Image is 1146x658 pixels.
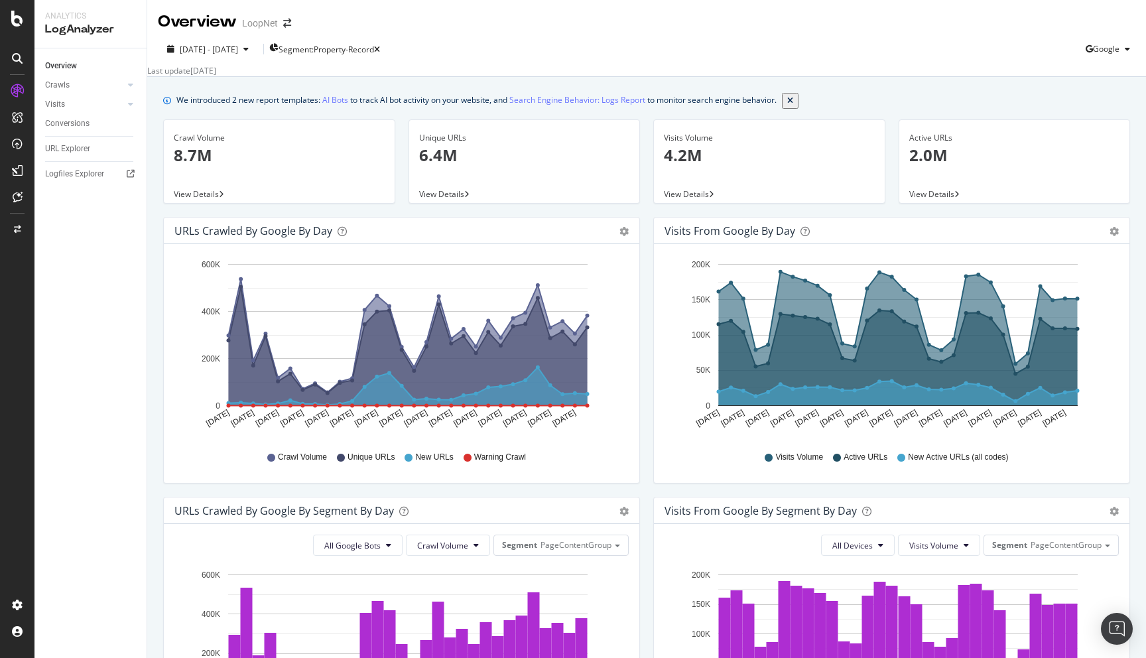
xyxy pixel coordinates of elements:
div: LoopNet [242,17,278,30]
a: AI Bots [322,93,348,107]
text: 400K [202,610,220,619]
text: 0 [706,401,710,411]
text: 600K [202,260,220,269]
a: Overview [45,59,137,73]
button: [DATE] - [DATE] [158,43,258,56]
span: View Details [909,188,954,200]
text: [DATE] [501,408,528,428]
text: [DATE] [452,408,478,428]
text: [DATE] [526,408,552,428]
div: arrow-right-arrow-left [283,19,291,28]
div: gear [619,227,629,236]
span: Unique URLs [348,452,395,463]
div: URL Explorer [45,142,90,156]
div: Visits from Google By Segment By Day [665,504,857,517]
text: [DATE] [304,408,330,428]
p: 2.0M [909,144,1120,166]
span: PageContentGroup [1031,539,1102,551]
a: Crawls [45,78,124,92]
text: [DATE] [720,408,746,428]
button: Google [1086,38,1135,60]
span: [DATE] - [DATE] [180,44,238,55]
span: Visits Volume [909,540,958,551]
text: 600K [202,570,220,580]
svg: A chart. [174,255,624,439]
span: Warning Crawl [474,452,526,463]
text: [DATE] [818,408,845,428]
span: Active URLs [844,452,887,463]
button: All Devices [821,535,895,556]
span: All Devices [832,540,873,551]
text: [DATE] [353,408,379,428]
div: We introduced 2 new report templates: to track AI bot activity on your website, and to monitor se... [176,93,777,109]
div: Crawls [45,78,70,92]
text: [DATE] [427,408,454,428]
span: PageContentGroup [541,539,611,551]
span: Crawl Volume [278,452,327,463]
text: [DATE] [378,408,405,428]
text: 200K [692,260,710,269]
text: 200K [202,354,220,363]
text: 100K [692,331,710,340]
text: [DATE] [1041,408,1068,428]
span: View Details [419,188,464,200]
text: [DATE] [694,408,721,428]
text: [DATE] [744,408,771,428]
span: Visits Volume [775,452,823,463]
button: All Google Bots [313,535,403,556]
text: [DATE] [843,408,869,428]
a: Search Engine Behavior: Logs Report [509,93,645,107]
span: Google [1093,43,1119,54]
a: Logfiles Explorer [45,167,137,181]
text: 100K [692,629,710,639]
span: Crawl Volume [417,540,468,551]
div: Analytics [45,11,136,22]
text: 50K [696,366,710,375]
span: New URLs [415,452,453,463]
p: 4.2M [664,144,875,166]
text: [DATE] [769,408,795,428]
text: [DATE] [967,408,993,428]
text: 150K [692,600,710,610]
text: [DATE] [551,408,578,428]
div: Logfiles Explorer [45,167,104,181]
span: View Details [174,188,219,200]
span: New Active URLs (all codes) [908,452,1008,463]
div: Visits [45,98,65,111]
div: Overview [45,59,77,73]
text: [DATE] [254,408,281,428]
text: 200K [692,570,710,580]
div: gear [1110,227,1119,236]
svg: A chart. [665,255,1114,439]
div: Conversions [45,117,90,131]
span: Segment: Property-Record [279,44,374,55]
text: [DATE] [942,408,968,428]
div: Active URLs [909,132,1120,144]
a: Conversions [45,117,137,131]
a: Visits [45,98,124,111]
div: gear [619,507,629,516]
div: URLs Crawled by Google By Segment By Day [174,504,394,517]
text: [DATE] [868,408,895,428]
text: [DATE] [477,408,503,428]
div: gear [1110,507,1119,516]
div: Unique URLs [419,132,630,144]
text: 150K [692,295,710,304]
button: Segment:Property-Record [269,38,380,60]
text: [DATE] [204,408,231,428]
text: [DATE] [917,408,944,428]
div: info banner [163,93,1130,109]
p: 6.4M [419,144,630,166]
text: [DATE] [328,408,355,428]
span: View Details [664,188,709,200]
button: Visits Volume [898,535,980,556]
text: [DATE] [1016,408,1043,428]
div: Crawl Volume [174,132,385,144]
span: Segment [502,539,537,551]
div: Last update [147,65,216,76]
span: Segment [992,539,1027,551]
span: All Google Bots [324,540,381,551]
div: Overview [158,11,237,33]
